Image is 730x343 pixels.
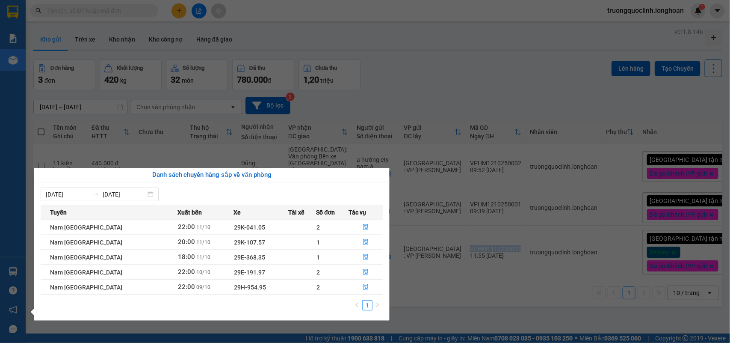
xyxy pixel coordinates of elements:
[363,269,369,276] span: file-done
[197,224,211,230] span: 11/10
[288,208,304,217] span: Tài xế
[46,190,89,199] input: Từ ngày
[363,224,369,231] span: file-done
[178,223,195,231] span: 22:00
[362,300,372,310] li: 1
[178,268,195,276] span: 22:00
[233,208,241,217] span: Xe
[352,300,362,310] button: left
[316,208,335,217] span: Số đơn
[178,253,195,261] span: 18:00
[316,254,320,261] span: 1
[234,224,265,231] span: 29K-041.05
[41,170,383,180] div: Danh sách chuyến hàng sắp về văn phòng
[197,284,211,290] span: 09/10
[234,284,266,291] span: 29H-954.95
[92,191,99,198] span: swap-right
[375,302,380,307] span: right
[372,300,383,310] li: Next Page
[50,254,122,261] span: Nam [GEOGRAPHIC_DATA]
[234,239,265,246] span: 29K-107.57
[352,300,362,310] li: Previous Page
[363,254,369,261] span: file-done
[372,300,383,310] button: right
[60,4,173,15] strong: PHIẾU DÁN LÊN HÀNG
[234,269,265,276] span: 29E-191.97
[197,269,211,275] span: 10/10
[178,238,195,246] span: 20:00
[349,208,366,217] span: Tác vụ
[50,208,67,217] span: Tuyến
[197,239,211,245] span: 11/10
[234,254,265,261] span: 29E-368.35
[355,302,360,307] span: left
[363,239,369,246] span: file-done
[363,284,369,291] span: file-done
[50,239,122,246] span: Nam [GEOGRAPHIC_DATA]
[50,269,122,276] span: Nam [GEOGRAPHIC_DATA]
[197,254,211,260] span: 11/10
[349,236,382,249] button: file-done
[24,29,45,36] strong: CSKH:
[349,221,382,234] button: file-done
[50,224,122,231] span: Nam [GEOGRAPHIC_DATA]
[103,190,146,199] input: Đến ngày
[3,52,133,63] span: Mã đơn: VPHM1210250002
[50,284,122,291] span: Nam [GEOGRAPHIC_DATA]
[349,265,382,279] button: file-done
[178,208,202,217] span: Xuất bến
[316,224,320,231] span: 2
[68,29,171,45] span: CÔNG TY TNHH CHUYỂN PHÁT NHANH BẢO AN
[316,269,320,276] span: 2
[316,239,320,246] span: 1
[349,251,382,264] button: file-done
[3,29,65,44] span: [PHONE_NUMBER]
[316,284,320,291] span: 2
[57,17,176,26] span: Ngày in phiếu: 09:53 ngày
[363,301,372,310] a: 1
[178,283,195,291] span: 22:00
[92,191,99,198] span: to
[349,280,382,294] button: file-done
